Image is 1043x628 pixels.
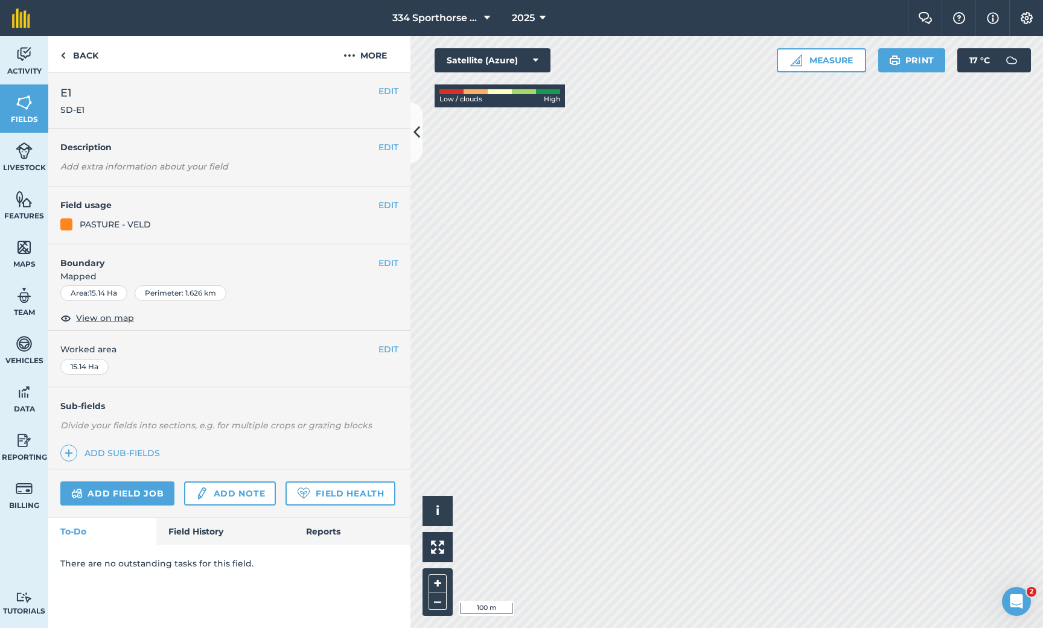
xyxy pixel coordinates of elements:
[544,94,560,105] span: High
[184,481,276,506] a: Add note
[429,574,447,592] button: +
[952,12,966,24] img: A question mark icon
[378,256,398,270] button: EDIT
[65,446,73,460] img: svg+xml;base64,PHN2ZyB4bWxucz0iaHR0cDovL3d3dy53My5vcmcvMjAwMC9zdmciIHdpZHRoPSIxNCIgaGVpZ2h0PSIyNC...
[16,287,33,305] img: svg+xml;base64,PD94bWwgdmVyc2lvbj0iMS4wIiBlbmNvZGluZz0idXRmLTgiPz4KPCEtLSBHZW5lcmF0b3I6IEFkb2JlIE...
[285,481,395,506] a: Field Health
[777,48,866,72] button: Measure
[16,94,33,112] img: svg+xml;base64,PHN2ZyB4bWxucz0iaHR0cDovL3d3dy53My5vcmcvMjAwMC9zdmciIHdpZHRoPSI1NiIgaGVpZ2h0PSI2MC...
[76,311,134,325] span: View on map
[512,11,535,25] span: 2025
[48,244,378,270] h4: Boundary
[16,592,33,603] img: svg+xml;base64,PD94bWwgdmVyc2lvbj0iMS4wIiBlbmNvZGluZz0idXRmLTgiPz4KPCEtLSBHZW5lcmF0b3I6IEFkb2JlIE...
[889,53,901,68] img: svg+xml;base64,PHN2ZyB4bWxucz0iaHR0cDovL3d3dy53My5vcmcvMjAwMC9zdmciIHdpZHRoPSIxOSIgaGVpZ2h0PSIyNC...
[16,190,33,208] img: svg+xml;base64,PHN2ZyB4bWxucz0iaHR0cDovL3d3dy53My5vcmcvMjAwMC9zdmciIHdpZHRoPSI1NiIgaGVpZ2h0PSI2MC...
[60,161,228,172] em: Add extra information about your field
[60,557,398,570] p: There are no outstanding tasks for this field.
[320,36,410,72] button: More
[1000,48,1024,72] img: svg+xml;base64,PD94bWwgdmVyc2lvbj0iMS4wIiBlbmNvZGluZz0idXRmLTgiPz4KPCEtLSBHZW5lcmF0b3I6IEFkb2JlIE...
[987,11,999,25] img: svg+xml;base64,PHN2ZyB4bWxucz0iaHR0cDovL3d3dy53My5vcmcvMjAwMC9zdmciIHdpZHRoPSIxNyIgaGVpZ2h0PSIxNy...
[16,238,33,256] img: svg+xml;base64,PHN2ZyB4bWxucz0iaHR0cDovL3d3dy53My5vcmcvMjAwMC9zdmciIHdpZHRoPSI1NiIgaGVpZ2h0PSI2MC...
[60,359,109,375] div: 15.14 Ha
[60,445,165,461] a: Add sub-fields
[16,45,33,63] img: svg+xml;base64,PD94bWwgdmVyc2lvbj0iMS4wIiBlbmNvZGluZz0idXRmLTgiPz4KPCEtLSBHZW5lcmF0b3I6IEFkb2JlIE...
[60,48,66,63] img: svg+xml;base64,PHN2ZyB4bWxucz0iaHR0cDovL3d3dy53My5vcmcvMjAwMC9zdmciIHdpZHRoPSI5IiBoZWlnaHQ9IjI0Ii...
[16,335,33,353] img: svg+xml;base64,PD94bWwgdmVyc2lvbj0iMS4wIiBlbmNvZGluZz0idXRmLTgiPz4KPCEtLSBHZW5lcmF0b3I6IEFkb2JlIE...
[16,383,33,401] img: svg+xml;base64,PD94bWwgdmVyc2lvbj0iMS4wIiBlbmNvZGluZz0idXRmLTgiPz4KPCEtLSBHZW5lcmF0b3I6IEFkb2JlIE...
[878,48,946,72] button: Print
[195,486,208,501] img: svg+xml;base64,PD94bWwgdmVyc2lvbj0iMS4wIiBlbmNvZGluZz0idXRmLTgiPz4KPCEtLSBHZW5lcmF0b3I6IEFkb2JlIE...
[48,36,110,72] a: Back
[16,431,33,449] img: svg+xml;base64,PD94bWwgdmVyc2lvbj0iMS4wIiBlbmNvZGluZz0idXRmLTgiPz4KPCEtLSBHZW5lcmF0b3I6IEFkb2JlIE...
[60,84,85,101] span: E1
[135,285,226,301] div: Perimeter : 1.626 km
[48,399,410,413] h4: Sub-fields
[294,518,410,545] a: Reports
[1002,587,1031,616] iframe: Intercom live chat
[436,503,439,518] span: i
[435,48,550,72] button: Satellite (Azure)
[790,54,802,66] img: Ruler icon
[957,48,1031,72] button: 17 °C
[16,142,33,160] img: svg+xml;base64,PD94bWwgdmVyc2lvbj0iMS4wIiBlbmNvZGluZz0idXRmLTgiPz4KPCEtLSBHZW5lcmF0b3I6IEFkb2JlIE...
[60,420,372,431] em: Divide your fields into sections, e.g. for multiple crops or grazing blocks
[969,48,990,72] span: 17 ° C
[16,480,33,498] img: svg+xml;base64,PD94bWwgdmVyc2lvbj0iMS4wIiBlbmNvZGluZz0idXRmLTgiPz4KPCEtLSBHZW5lcmF0b3I6IEFkb2JlIE...
[378,84,398,98] button: EDIT
[378,198,398,212] button: EDIT
[156,518,293,545] a: Field History
[439,94,482,105] span: Low / clouds
[60,311,71,325] img: svg+xml;base64,PHN2ZyB4bWxucz0iaHR0cDovL3d3dy53My5vcmcvMjAwMC9zdmciIHdpZHRoPSIxOCIgaGVpZ2h0PSIyNC...
[343,48,356,63] img: svg+xml;base64,PHN2ZyB4bWxucz0iaHR0cDovL3d3dy53My5vcmcvMjAwMC9zdmciIHdpZHRoPSIyMCIgaGVpZ2h0PSIyNC...
[429,592,447,610] button: –
[12,8,30,28] img: fieldmargin Logo
[378,141,398,154] button: EDIT
[60,141,398,154] h4: Description
[71,486,83,501] img: svg+xml;base64,PD94bWwgdmVyc2lvbj0iMS4wIiBlbmNvZGluZz0idXRmLTgiPz4KPCEtLSBHZW5lcmF0b3I6IEFkb2JlIE...
[392,11,479,25] span: 334 Sporthorse Stud
[80,218,151,231] div: PASTURE - VELD
[60,104,85,116] span: SD-E1
[918,12,933,24] img: Two speech bubbles overlapping with the left bubble in the forefront
[60,285,127,301] div: Area : 15.14 Ha
[60,343,398,356] span: Worked area
[423,496,453,526] button: i
[1019,12,1034,24] img: A cog icon
[60,481,174,506] a: Add field job
[48,270,410,283] span: Mapped
[1027,587,1036,597] span: 2
[48,518,156,545] a: To-Do
[60,311,134,325] button: View on map
[378,343,398,356] button: EDIT
[60,198,378,212] h4: Field usage
[431,541,444,554] img: Four arrows, one pointing top left, one top right, one bottom right and the last bottom left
